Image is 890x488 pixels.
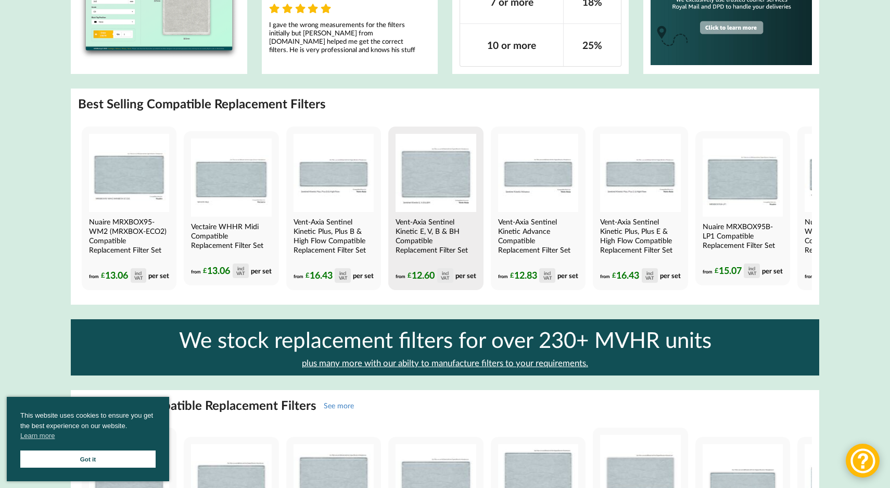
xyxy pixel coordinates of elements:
a: Nuaire MRXBOX95B-LP1 Compatible MVHR Filter Replacement Set from MVHR.shop Nuaire MRXBOX95B-LP1 C... [695,131,790,285]
h3: Find by Manufacturer and Model [8,8,321,20]
h2: Best Selling Compatible Replacement Filters [78,96,326,112]
span: from [805,273,815,279]
div: incl [442,271,449,276]
a: Vent-Axia Sentinel Kinetic Advance Compatible MVHR Filter Replacement Set from MVHR.shop Vent-Axi... [491,127,586,290]
div: 16.43 [306,268,351,283]
div: Select Manufacturer [16,33,82,41]
a: Got it cookie [20,451,156,468]
span: per set [148,271,169,279]
div: incl [135,271,142,276]
span: £ [306,269,310,281]
h4: Vent-Axia Sentinel Kinetic Plus, Plus B & High Flow Compatible Replacement Filter Set [294,217,372,255]
h4: Nuaire MRXBOX95-WM2 (MRXBOX-ECO2) Compatible Replacement Filter Set [89,217,167,255]
span: per set [762,266,783,274]
span: from [703,268,713,274]
div: VAT [339,276,347,280]
span: £ [715,265,719,277]
img: Vent-Axia Sentinel Kinetic Plus, Plus B & High Flow Compatible MVHR Filter Replacement Set from M... [294,134,374,212]
span: £ [612,269,616,281]
img: Vent-Axia Sentinel Kinetic Plus E & High Flow Compatible MVHR Filter Replacement Set from MVHR.shop [600,134,680,212]
span: £ [101,269,105,281]
a: See more [324,401,354,410]
span: from [294,273,303,279]
img: Vent-Axia Sentinel Kinetic Advance Compatible MVHR Filter Replacement Set from MVHR.shop [498,134,578,212]
div: VAT [441,276,449,280]
span: £ [510,269,514,281]
h4: Vent-Axia Sentinel Kinetic Plus, Plus E & High Flow Compatible Replacement Filter Set [600,217,678,255]
div: 16.43 [612,268,657,283]
span: per set [251,266,272,274]
div: 12.83 [510,268,555,283]
h4: Vent-Axia Sentinel Kinetic E, V, B & BH Compatible Replacement Filter Set [396,217,474,255]
h4: Nuaire MRXBOX95B-LP1 Compatible Replacement Filter Set [703,222,781,250]
span: £ [203,265,207,277]
div: incl [237,266,244,271]
div: 13.06 [203,264,248,278]
h4: Nuaire MRXBOX95-WH1 (MRXBOX-ECO3) Compatible Replacement Filter Set [805,217,883,255]
span: from [89,273,99,279]
span: from [498,273,508,279]
div: incl [339,271,346,276]
div: 12.60 [408,268,453,283]
h3: Find by Dimensions (Millimeters) [429,8,742,20]
span: per set [353,271,374,279]
img: Nuaire MRXBOX95B-LP1 Compatible MVHR Filter Replacement Set from MVHR.shop [703,139,783,217]
a: Vent-Axia Sentinel Kinetic Plus E & High Flow Compatible MVHR Filter Replacement Set from MVHR.sh... [593,127,688,290]
div: incl [544,271,551,276]
span: from [191,268,201,274]
a: Nuaire MRXBOX95-WM2 Compatible MVHR Filter Replacement Set from MVHR.shop Nuaire MRXBOX95-WM2 (MR... [82,127,176,290]
a: Vectaire WHHR Midi Compatible MVHR Filter Replacement Set from MVHR.shop Vectaire WHHR Midi Compa... [184,131,278,285]
div: VAT [134,276,143,280]
div: 13.06 [101,268,146,283]
span: from [600,273,610,279]
span: £ [408,269,412,281]
div: I gave the wrong measurements for the filters initially but [PERSON_NAME] from [DOMAIN_NAME] help... [262,20,424,54]
div: VAT [748,271,756,276]
div: incl [646,271,653,276]
img: Vectaire WHHR Midi Compatible MVHR Filter Replacement Set from MVHR.shop [191,139,271,217]
td: 10 or more [460,23,563,67]
div: Select or Type Width [437,33,504,41]
div: VAT [236,271,245,276]
h2: Vent-Axia Compatible Replacement Filters [78,397,316,414]
span: per set [455,271,476,279]
span: per set [660,271,681,279]
div: VAT [645,276,654,280]
a: Vent-Axia Sentinel Kinetic Plus, Plus B & High Flow Compatible MVHR Filter Replacement Set from M... [286,127,381,290]
h4: Vectaire WHHR Midi Compatible Replacement Filter Set [191,222,269,250]
a: Vent-Axia Sentinel Kinetic E, V, B & BH Compatible MVHR Filter Replacement Set from MVHR.shop Ven... [388,127,483,290]
div: We stock replacement filters for over 230+ MVHR units [78,327,812,353]
div: incl [748,266,755,271]
span: from [396,273,405,279]
div: cookieconsent [7,397,169,481]
img: Nuaire MRXBOX95-WH1 Compatible MVHR Filter Replacement Set from MVHR.shop [805,134,885,212]
td: 25% [563,23,620,67]
span: This website uses cookies to ensure you get the best experience on our website. [20,410,156,444]
a: plus many more with our abilty to manufacture filters to your requirements. [302,357,588,368]
div: OR [369,54,380,108]
div: 15.07 [715,264,760,278]
img: Vent-Axia Sentinel Kinetic E, V, B & BH Compatible MVHR Filter Replacement Set from MVHR.shop [396,134,476,212]
a: cookies - Learn more [20,431,55,441]
span: per set [557,271,578,279]
img: Nuaire MRXBOX95-WM2 Compatible MVHR Filter Replacement Set from MVHR.shop [89,134,169,212]
h4: Vent-Axia Sentinel Kinetic Advance Compatible Replacement Filter Set [498,217,576,255]
div: VAT [543,276,552,280]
